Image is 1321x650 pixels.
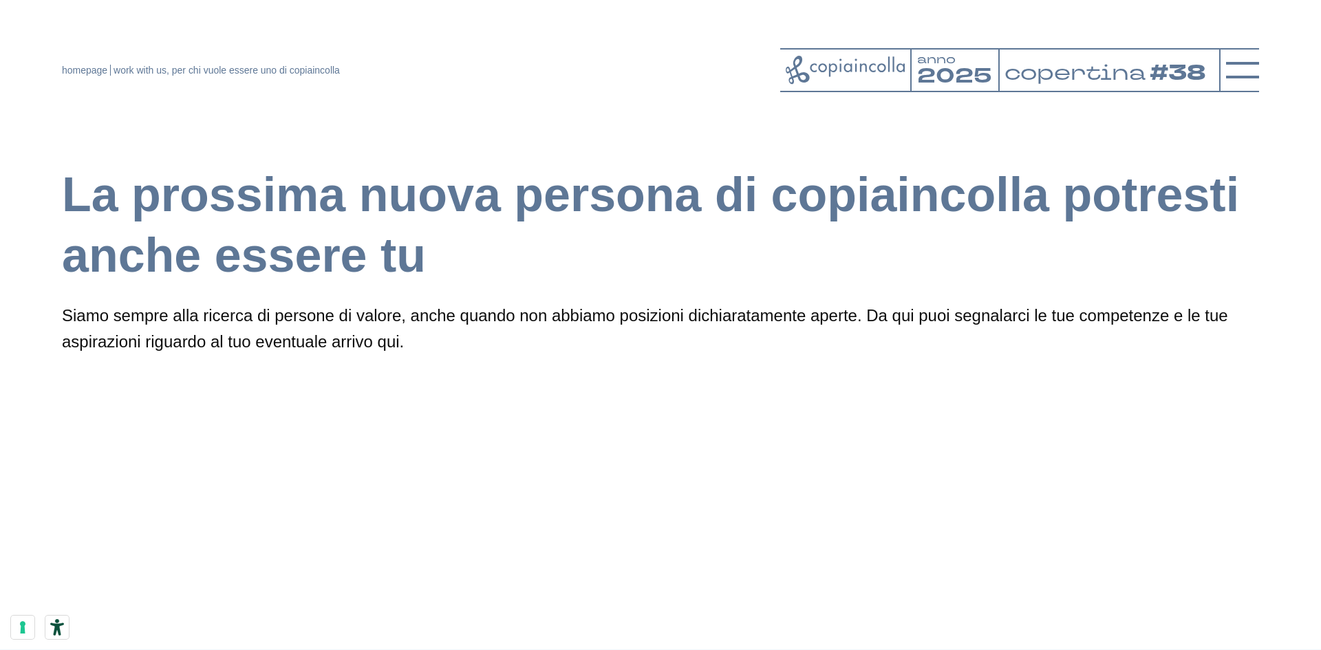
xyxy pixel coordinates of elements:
[45,616,69,639] button: Strumenti di accessibilità
[62,165,1259,285] h1: La prossima nuova persona di copiaincolla potresti anche essere tu
[11,616,34,639] button: Le tue preferenze relative al consenso per le tecnologie di tracciamento
[1004,58,1150,87] tspan: copertina
[917,52,956,67] tspan: anno
[62,65,107,76] a: homepage
[114,65,340,76] span: work with us, per chi vuole essere uno di copiaincolla
[62,303,1259,356] p: Siamo sempre alla ricerca di persone di valore, anche quando non abbiamo posizioni dichiaratament...
[917,63,991,91] tspan: 2025
[1154,58,1212,89] tspan: #38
